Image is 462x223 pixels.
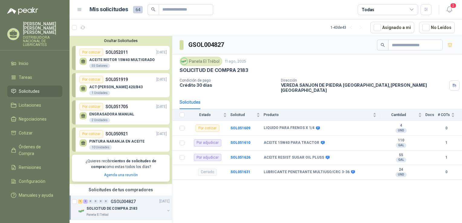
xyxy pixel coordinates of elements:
[93,199,98,204] div: 0
[7,86,62,97] a: Solicitudes
[180,99,200,105] div: Solicitudes
[438,169,455,175] b: 0
[133,6,143,13] span: 64
[264,141,319,145] b: ACEITE 15W40 PARA TRACTOR
[380,153,422,158] b: 55
[89,85,143,89] p: ACT-[PERSON_NAME] 420/B43
[196,124,219,132] div: Por cotizar
[80,49,103,56] div: Por cotizar
[86,206,137,212] p: SOLICITUD DE COMPRA 2183
[264,170,350,175] b: LUBRICANTE PENETRANTE MULTIUSO/CRC 3-36
[106,103,128,110] p: SOL051705
[91,159,156,169] b: cientos de solicitudes de compra
[180,82,276,88] p: Crédito 30 días
[78,208,85,215] img: Company Logo
[80,76,103,83] div: Por cotizar
[89,145,112,150] div: 10 Unidades
[395,172,407,177] div: UND
[230,155,250,160] a: SOL051626
[381,43,385,47] span: search
[380,109,425,121] th: Cantidad
[106,49,128,56] p: SOL052011
[188,109,230,121] th: Estado
[78,198,171,217] a: 1 2 0 0 0 0 GSOL004827[DATE] Company LogoSOLICITUD DE COMPRA 2183Panela El Trébol
[151,7,155,11] span: search
[19,60,28,67] span: Inicio
[111,199,136,204] p: GSOL004827
[7,176,62,187] a: Configuración
[7,72,62,83] a: Tareas
[86,212,109,217] p: Panela El Trébol
[19,74,32,81] span: Tareas
[281,78,447,82] p: Dirección
[380,167,422,172] b: 24
[7,189,62,201] a: Manuales y ayuda
[70,184,172,196] div: Solicitudes de tus compradores
[99,199,103,204] div: 0
[180,67,248,73] p: SOLICITUD DE COMPRA 2183
[89,118,110,123] div: 2 Unidades
[264,113,372,117] span: Producto
[180,78,276,82] p: Condición de pago
[444,4,455,15] button: 2
[19,192,53,199] span: Manuales y ayuda
[89,139,145,144] p: PINTURA NARANJA EN ACEITE
[19,130,33,136] span: Cotizar
[80,130,103,137] div: Por cotizar
[438,113,450,117] span: # COTs
[230,170,250,174] a: SOL051631
[76,158,166,170] p: ¿Quieres recibir como estas todos los días?
[438,140,455,146] b: 1
[188,113,222,117] span: Estado
[89,5,128,14] h1: Mis solicitudes
[425,109,438,121] th: Docs
[72,73,170,97] a: Por cotizarSOL051919[DATE] ACT-[PERSON_NAME] 420/B431 Unidades
[89,91,110,95] div: 1 Unidades
[180,57,222,66] div: Panela El Trébol
[89,112,134,116] p: ENGRASADORA MANUAL
[19,164,41,171] span: Remisiones
[380,113,417,117] span: Cantidad
[438,155,455,160] b: 1
[88,199,93,204] div: 0
[156,77,167,82] p: [DATE]
[362,6,374,13] div: Todas
[188,40,225,50] h3: GSOL004827
[70,36,172,184] div: Ocultar SolicitudesPor cotizarSOL052011[DATE] ACEITE MOTOR 15W40 MULTIGRADO55 GalonesPor cotizarS...
[281,82,447,93] p: VEREDA SANJON DE PIEDRA [GEOGRAPHIC_DATA] , [PERSON_NAME][GEOGRAPHIC_DATA]
[7,7,38,15] img: Logo peakr
[230,141,250,145] a: SOL051610
[264,155,324,160] b: ACEITE RESIST SUGAR OIL PLUSS
[7,141,62,159] a: Órdenes de Compra
[194,154,221,161] div: Por adjudicar
[380,123,422,128] b: 4
[156,131,167,137] p: [DATE]
[7,162,62,173] a: Remisiones
[83,199,88,204] div: 2
[264,109,380,121] th: Producto
[230,113,255,117] span: Solicitud
[156,50,167,55] p: [DATE]
[104,173,138,177] a: Agenda una reunión
[89,58,155,62] p: ACEITE MOTOR 15W40 MULTIGRADO
[72,100,170,124] a: Por cotizarSOL051705[DATE] ENGRASADORA MANUAL2 Unidades
[19,102,41,108] span: Licitaciones
[78,199,83,204] div: 1
[89,63,110,68] div: 55 Galones
[72,128,170,152] a: Por cotizarSOL050921[DATE] PINTURA NARANJA EN ACEITE10 Unidades
[7,58,62,69] a: Inicio
[438,125,455,131] b: 0
[330,23,366,32] div: 1 - 43 de 43
[438,109,462,121] th: # COTs
[104,199,108,204] div: 0
[7,99,62,111] a: Licitaciones
[194,139,221,147] div: Por adjudicar
[80,103,103,110] div: Por cotizar
[198,169,217,176] div: Cerrado
[395,128,407,133] div: UND
[230,109,264,121] th: Solicitud
[159,199,170,204] p: [DATE]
